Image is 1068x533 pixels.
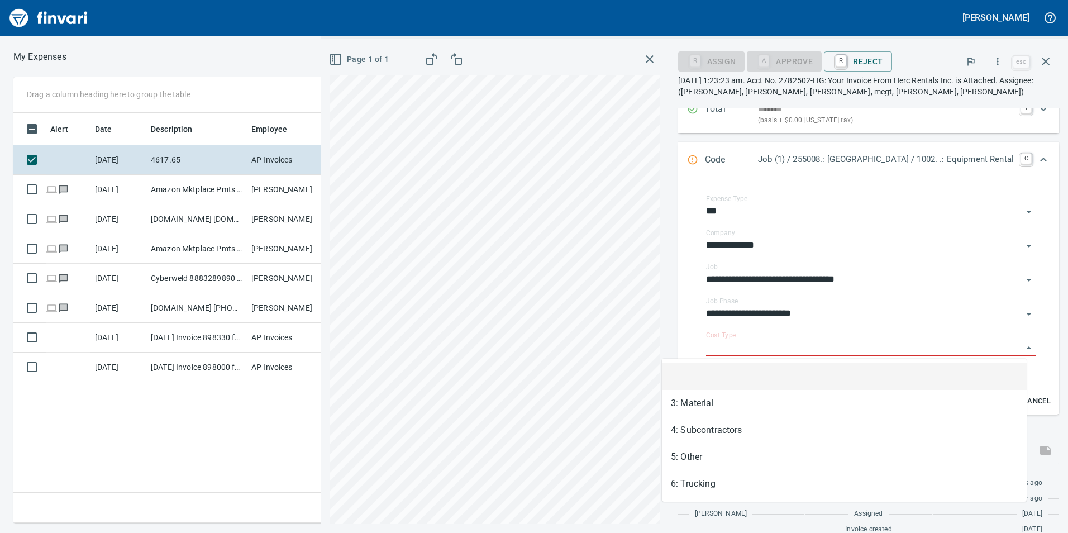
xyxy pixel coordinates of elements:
[58,245,69,252] span: Has messages
[146,264,247,293] td: Cyberweld 8883289890 [GEOGRAPHIC_DATA]
[146,353,247,382] td: [DATE] Invoice 898000 from [PERSON_NAME] Parts Corp. DBA Napa (1-39725)
[46,304,58,311] span: Online transaction
[146,323,247,353] td: [DATE] Invoice 898330 from [PERSON_NAME] Parts Corp. DBA Napa (1-39725)
[678,179,1059,415] div: Expand
[706,264,718,270] label: Job
[90,353,146,382] td: [DATE]
[27,89,190,100] p: Drag a column heading here to group the table
[50,122,68,136] span: Alert
[824,51,891,72] button: RReject
[662,417,1027,444] li: 4: Subcontractors
[58,185,69,193] span: Has messages
[247,264,331,293] td: [PERSON_NAME]
[146,204,247,234] td: [DOMAIN_NAME] [DOMAIN_NAME][URL] WA
[13,50,66,64] nav: breadcrumb
[1019,393,1055,410] button: Cancel
[959,49,983,74] button: Flag
[854,508,883,520] span: Assigned
[247,175,331,204] td: [PERSON_NAME]
[58,215,69,222] span: Has messages
[90,234,146,264] td: [DATE]
[95,122,127,136] span: Date
[90,204,146,234] td: [DATE]
[1021,306,1037,322] button: Open
[678,75,1059,97] p: [DATE] 1:23:23 am. Acct No. 2782502-HG: Your Invoice From Herc Rentals Inc. is Attached. Assignee...
[327,49,393,70] button: Page 1 of 1
[678,56,745,65] div: Assign
[706,298,738,304] label: Job Phase
[146,145,247,175] td: 4617.65
[46,245,58,252] span: Online transaction
[95,122,112,136] span: Date
[13,50,66,64] p: My Expenses
[662,470,1027,497] li: 6: Trucking
[46,185,58,193] span: Online transaction
[1021,238,1037,254] button: Open
[985,49,1010,74] button: More
[1021,204,1037,220] button: Open
[1021,272,1037,288] button: Open
[90,323,146,353] td: [DATE]
[146,293,247,323] td: [DOMAIN_NAME] [PHONE_NUMBER] [GEOGRAPHIC_DATA]
[90,293,146,323] td: [DATE]
[662,444,1027,470] li: 5: Other
[58,304,69,311] span: Has messages
[836,55,846,67] a: R
[247,353,331,382] td: AP Invoices
[247,234,331,264] td: [PERSON_NAME]
[1010,48,1059,75] span: Close invoice
[247,145,331,175] td: AP Invoices
[7,4,90,31] img: Finvari
[960,9,1032,26] button: [PERSON_NAME]
[90,175,146,204] td: [DATE]
[695,508,747,520] span: [PERSON_NAME]
[46,274,58,282] span: Online transaction
[50,122,83,136] span: Alert
[1022,395,1052,408] span: Cancel
[247,323,331,353] td: AP Invoices
[146,175,247,204] td: Amazon Mktplace Pmts [DOMAIN_NAME][URL] WA
[151,122,193,136] span: Description
[678,96,1059,133] div: Expand
[1021,102,1032,113] a: T
[662,390,1027,417] li: 3: Material
[331,53,389,66] span: Page 1 of 1
[706,230,735,236] label: Company
[678,142,1059,179] div: Expand
[251,122,287,136] span: Employee
[705,102,758,126] p: Total
[706,196,747,202] label: Expense Type
[247,204,331,234] td: [PERSON_NAME]
[146,234,247,264] td: Amazon Mktplace Pmts [DOMAIN_NAME][URL] WA
[151,122,207,136] span: Description
[1022,508,1042,520] span: [DATE]
[1021,153,1032,164] a: C
[758,153,1014,166] p: Job (1) / 255008.: [GEOGRAPHIC_DATA] / 1002. .: Equipment Rental
[1013,56,1029,68] a: esc
[46,215,58,222] span: Online transaction
[833,52,883,71] span: Reject
[90,264,146,293] td: [DATE]
[247,293,331,323] td: [PERSON_NAME]
[962,12,1029,23] h5: [PERSON_NAME]
[58,274,69,282] span: Has messages
[705,153,758,168] p: Code
[251,122,302,136] span: Employee
[747,56,822,65] div: Cost Type required
[90,145,146,175] td: [DATE]
[706,332,736,339] label: Cost Type
[1021,340,1037,356] button: Close
[758,115,1014,126] p: (basis + $0.00 [US_STATE] tax)
[1032,437,1059,464] span: This records your message into the invoice and notifies anyone mentioned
